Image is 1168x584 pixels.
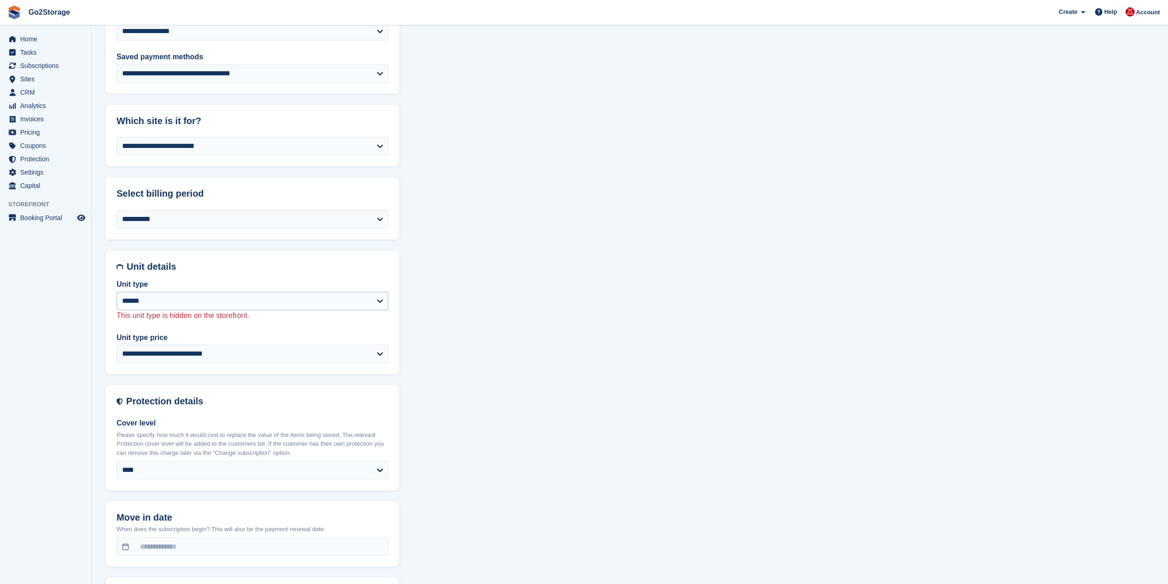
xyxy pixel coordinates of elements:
a: menu [5,166,87,179]
a: menu [5,211,87,224]
label: Unit type price [117,332,388,343]
img: insurance-details-icon-731ffda60807649b61249b889ba3c5e2b5c27d34e2e1fb37a309f0fde93ff34a.svg [117,396,123,407]
a: menu [5,73,87,85]
a: menu [5,46,87,59]
span: Create [1059,7,1077,17]
a: menu [5,179,87,192]
h2: Select billing period [117,188,388,199]
span: Home [20,33,75,45]
span: Storefront [8,200,91,209]
a: menu [5,99,87,112]
span: Capital [20,179,75,192]
span: Sites [20,73,75,85]
span: Tasks [20,46,75,59]
h2: Which site is it for? [117,116,388,126]
h2: Move in date [117,512,388,523]
p: This unit type is hidden on the storefront. [117,310,388,321]
span: Booking Portal [20,211,75,224]
span: Protection [20,153,75,165]
a: menu [5,153,87,165]
span: Pricing [20,126,75,139]
img: James Pearson [1125,7,1134,17]
a: menu [5,59,87,72]
span: Account [1136,8,1160,17]
span: Subscriptions [20,59,75,72]
span: CRM [20,86,75,99]
img: stora-icon-8386f47178a22dfd0bd8f6a31ec36ba5ce8667c1dd55bd0f319d3a0aa187defe.svg [7,6,21,19]
label: Unit type [117,279,388,290]
label: Cover level [117,418,388,429]
a: menu [5,139,87,152]
a: Preview store [76,212,87,223]
a: menu [5,86,87,99]
img: unit-details-icon-595b0c5c156355b767ba7b61e002efae458ec76ed5ec05730b8e856ff9ea34a9.svg [117,261,123,272]
a: menu [5,33,87,45]
a: menu [5,113,87,125]
p: When does the subscription begin? This will also be the payment renewal date. [117,525,388,534]
span: Coupons [20,139,75,152]
h2: Unit details [127,261,388,272]
a: Go2Storage [25,5,74,20]
a: menu [5,126,87,139]
label: Saved payment methods [117,51,388,62]
h2: Protection details [126,396,388,407]
span: Help [1104,7,1117,17]
p: Please specify how much it would cost to replace the value of the items being stored. The relevan... [117,431,388,458]
span: Invoices [20,113,75,125]
span: Analytics [20,99,75,112]
span: Settings [20,166,75,179]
